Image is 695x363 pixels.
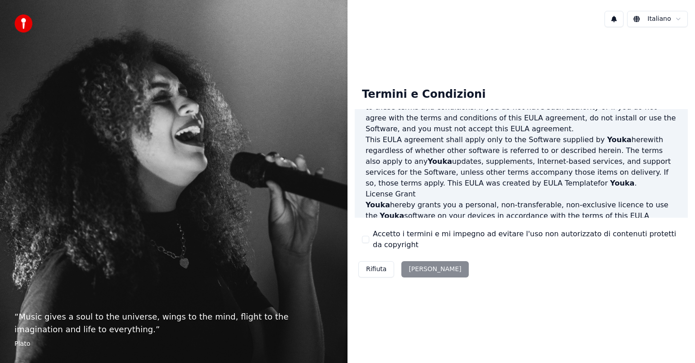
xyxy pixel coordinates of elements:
[380,211,404,220] span: Youka
[373,229,681,250] label: Accetto i termini e mi impegno ad evitare l'uso non autorizzato di contenuti protetti da copyright
[607,135,632,144] span: Youka
[428,157,452,166] span: Youka
[14,14,33,33] img: youka
[366,201,390,209] span: Youka
[543,179,598,187] a: EULA Template
[14,339,333,349] footer: Plato
[355,80,493,109] div: Termini e Condizioni
[358,261,394,277] button: Rifiuta
[14,310,333,336] p: “ Music gives a soul to the universe, wings to the mind, flight to the imagination and life to ev...
[366,134,677,189] p: This EULA agreement shall apply only to the Software supplied by herewith regardless of whether o...
[366,200,677,232] p: hereby grants you a personal, non-transferable, non-exclusive licence to use the software on your...
[366,189,677,200] h3: License Grant
[610,179,634,187] span: Youka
